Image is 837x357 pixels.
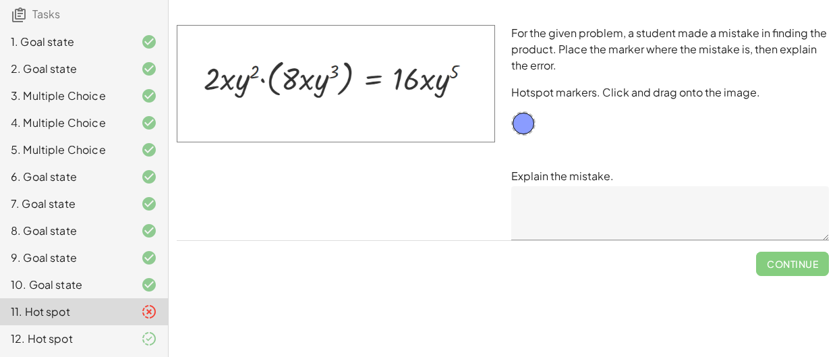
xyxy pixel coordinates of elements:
[141,196,157,212] i: Task finished and correct.
[141,34,157,50] i: Task finished and correct.
[177,25,495,142] img: b42f739e0bd79d23067a90d0ea4ccfd2288159baac1bcee117f9be6b6edde5c4.png
[141,169,157,185] i: Task finished and correct.
[141,61,157,77] i: Task finished and correct.
[11,223,119,239] div: 8. Goal state
[511,25,830,74] p: For the given problem, a student made a mistake in finding the product. Place the marker where th...
[11,169,119,185] div: 6. Goal state
[11,196,119,212] div: 7. Goal state
[11,115,119,131] div: 4. Multiple Choice
[141,223,157,239] i: Task finished and correct.
[11,88,119,104] div: 3. Multiple Choice
[11,250,119,266] div: 9. Goal state
[141,250,157,266] i: Task finished and correct.
[511,168,830,184] p: Explain the mistake.
[511,84,830,101] p: Hotspot markers. Click and drag onto the image.
[11,277,119,293] div: 10. Goal state
[11,331,119,347] div: 12. Hot spot
[11,61,119,77] div: 2. Goal state
[11,142,119,158] div: 5. Multiple Choice
[141,115,157,131] i: Task finished and correct.
[141,277,157,293] i: Task finished and correct.
[11,304,119,320] div: 11. Hot spot
[141,88,157,104] i: Task finished and correct.
[141,304,157,320] i: Task finished and part of it marked as incorrect.
[32,7,60,21] span: Tasks
[141,331,157,347] i: Task finished and part of it marked as correct.
[141,142,157,158] i: Task finished and correct.
[11,34,119,50] div: 1. Goal state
